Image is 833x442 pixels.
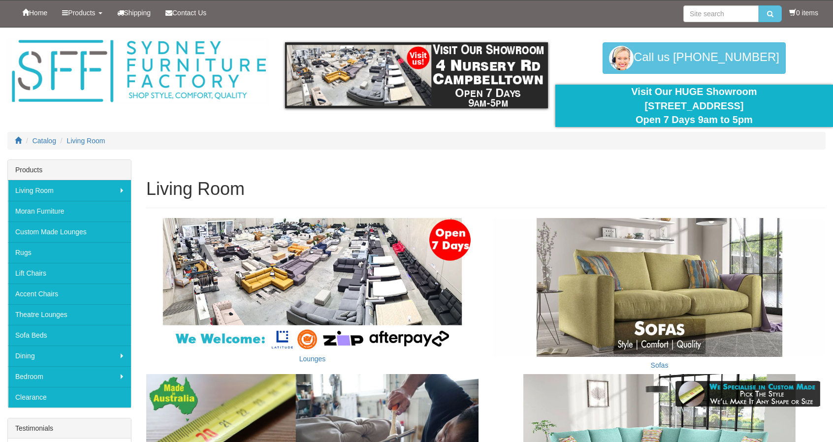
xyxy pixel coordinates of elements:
a: Shipping [110,0,159,25]
h1: Living Room [146,179,826,199]
span: Shipping [124,9,151,17]
a: Living Room [8,180,131,201]
li: 0 items [789,8,818,18]
span: Products [68,9,95,17]
span: Contact Us [172,9,206,17]
a: Products [55,0,109,25]
span: Home [29,9,47,17]
a: Clearance [8,387,131,408]
a: Rugs [8,242,131,263]
a: Catalog [32,137,56,145]
a: Sofas [651,361,669,369]
img: Lounges [146,218,479,350]
a: Contact Us [158,0,214,25]
div: Products [8,160,131,180]
a: Theatre Lounges [8,304,131,325]
a: Lounges [299,355,326,363]
a: Custom Made Lounges [8,221,131,242]
a: Accent Chairs [8,284,131,304]
a: Home [15,0,55,25]
a: Dining [8,346,131,366]
a: Sofa Beds [8,325,131,346]
div: Testimonials [8,418,131,439]
img: Sydney Furniture Factory [7,37,270,105]
a: Lift Chairs [8,263,131,284]
div: Visit Our HUGE Showroom [STREET_ADDRESS] Open 7 Days 9am to 5pm [563,85,826,127]
img: showroom.gif [285,42,548,108]
img: Sofas [493,218,826,356]
input: Site search [683,5,759,22]
a: Living Room [67,137,105,145]
a: Moran Furniture [8,201,131,221]
a: Bedroom [8,366,131,387]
